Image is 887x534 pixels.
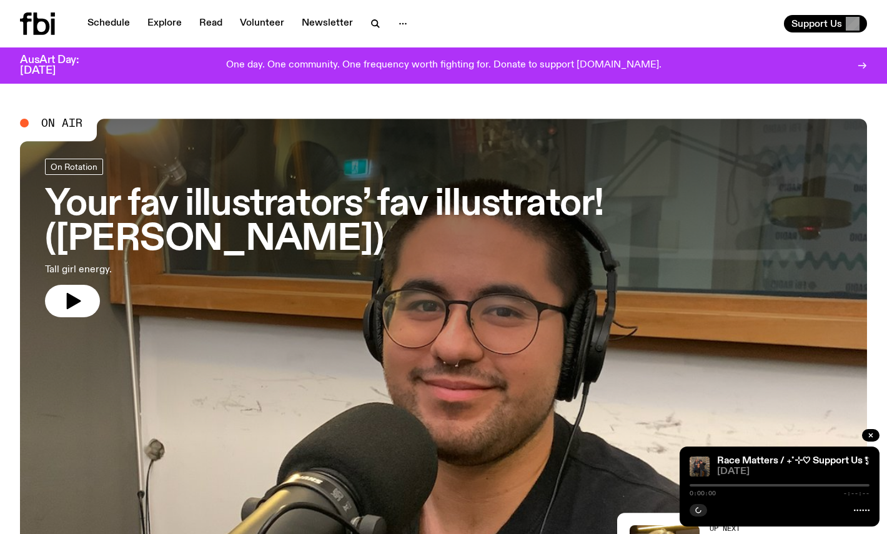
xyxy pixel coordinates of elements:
a: Newsletter [294,15,360,32]
span: 0:00:00 [690,490,716,497]
a: Your fav illustrators’ fav illustrator! ([PERSON_NAME])Tall girl energy. [45,159,842,317]
a: On Rotation [45,159,103,175]
span: [DATE] [717,467,870,477]
span: On Rotation [51,162,97,171]
h2: Up Next [710,525,863,532]
p: Tall girl energy. [45,262,365,277]
p: One day. One community. One frequency worth fighting for. Donate to support [DOMAIN_NAME]. [226,60,662,71]
a: Race Matters / ₊˚⊹♡ Support Us *ೃ༄ [717,456,873,466]
a: Explore [140,15,189,32]
button: Support Us [784,15,867,32]
span: On Air [41,117,82,129]
a: Schedule [80,15,137,32]
a: Read [192,15,230,32]
h3: Your fav illustrators’ fav illustrator! ([PERSON_NAME]) [45,187,842,257]
span: Support Us [791,18,842,29]
h3: AusArt Day: [DATE] [20,55,100,76]
a: Volunteer [232,15,292,32]
span: -:--:-- [843,490,870,497]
